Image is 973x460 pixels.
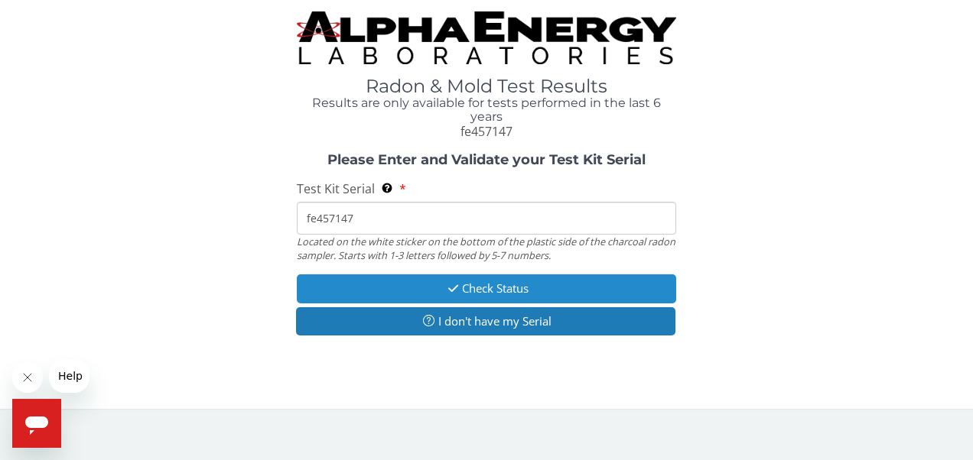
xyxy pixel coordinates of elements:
img: TightCrop.jpg [297,11,677,64]
button: I don't have my Serial [296,307,676,335]
iframe: Message from company [49,359,89,393]
button: Check Status [297,274,677,303]
iframe: Close message [12,362,43,393]
h1: Radon & Mold Test Results [297,76,677,96]
iframe: Button to launch messaging window [12,399,61,448]
h4: Results are only available for tests performed in the last 6 years [297,96,677,123]
span: fe457147 [460,123,513,140]
strong: Please Enter and Validate your Test Kit Serial [327,151,646,168]
span: Test Kit Serial [297,180,375,197]
div: Located on the white sticker on the bottom of the plastic side of the charcoal radon sampler. Sta... [297,235,677,263]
